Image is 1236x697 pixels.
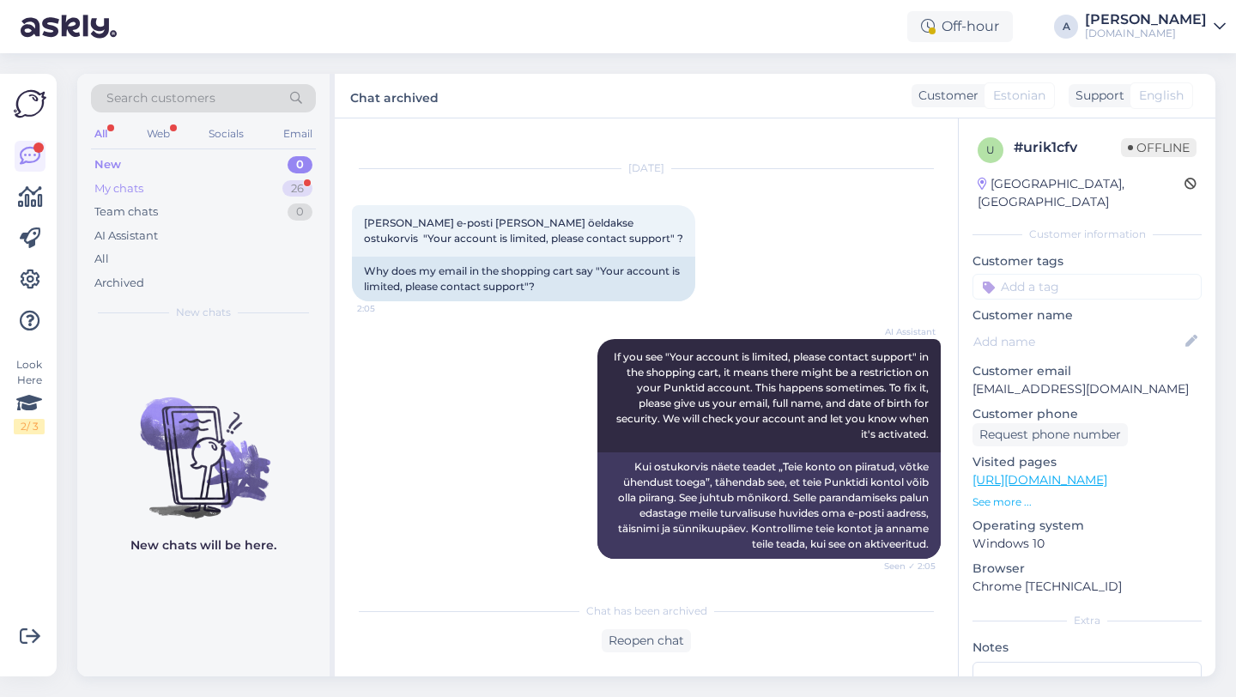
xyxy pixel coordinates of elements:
input: Add a tag [972,274,1202,300]
div: [DOMAIN_NAME] [1085,27,1207,40]
p: [EMAIL_ADDRESS][DOMAIN_NAME] [972,380,1202,398]
div: All [94,251,109,268]
span: 2:05 [357,302,421,315]
div: Customer information [972,227,1202,242]
div: A [1054,15,1078,39]
img: No chats [77,367,330,521]
label: Chat archived [350,84,439,107]
div: Off-hour [907,11,1013,42]
p: Notes [972,639,1202,657]
p: Chrome [TECHNICAL_ID] [972,578,1202,596]
div: Request phone number [972,423,1128,446]
span: Estonian [993,87,1045,105]
div: Support [1069,87,1124,105]
span: [PERSON_NAME] e-posti [PERSON_NAME] öeldakse ostukorvis "Your account is limited, please contact ... [364,216,683,245]
p: Customer phone [972,405,1202,423]
p: Browser [972,560,1202,578]
div: Why does my email in the shopping cart say "Your account is limited, please contact support"? [352,257,695,301]
div: Look Here [14,357,45,434]
span: AI Assistant [871,325,936,338]
img: Askly Logo [14,88,46,120]
p: Visited pages [972,453,1202,471]
a: [PERSON_NAME][DOMAIN_NAME] [1085,13,1226,40]
span: Search customers [106,89,215,107]
div: 2 / 3 [14,419,45,434]
div: New [94,156,121,173]
div: Email [280,123,316,145]
div: [DATE] [352,161,941,176]
div: Customer [912,87,978,105]
span: English [1139,87,1184,105]
span: Chat has been archived [586,603,707,619]
span: If you see "Your account is limited, please contact support" in the shopping cart, it means there... [614,350,931,440]
div: Archived [94,275,144,292]
div: AI Assistant [94,227,158,245]
p: Customer tags [972,252,1202,270]
span: New chats [176,305,231,320]
p: Windows 10 [972,535,1202,553]
div: Socials [205,123,247,145]
p: Customer email [972,362,1202,380]
div: [PERSON_NAME] [1085,13,1207,27]
div: 26 [282,180,312,197]
p: Customer name [972,306,1202,324]
div: 0 [288,156,312,173]
span: u [986,143,995,156]
span: Offline [1121,138,1197,157]
div: Team chats [94,203,158,221]
div: Reopen chat [602,629,691,652]
div: Kui ostukorvis näete teadet „Teie konto on piiratud, võtke ühendust toega”, tähendab see, et teie... [597,452,941,559]
span: Seen ✓ 2:05 [871,560,936,573]
div: [GEOGRAPHIC_DATA], [GEOGRAPHIC_DATA] [978,175,1184,211]
p: New chats will be here. [130,536,276,555]
div: # urik1cfv [1014,137,1121,158]
a: [URL][DOMAIN_NAME] [972,472,1107,488]
div: My chats [94,180,143,197]
p: See more ... [972,494,1202,510]
div: All [91,123,111,145]
div: Web [143,123,173,145]
input: Add name [973,332,1182,351]
p: Operating system [972,517,1202,535]
div: 0 [288,203,312,221]
div: Extra [972,613,1202,628]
